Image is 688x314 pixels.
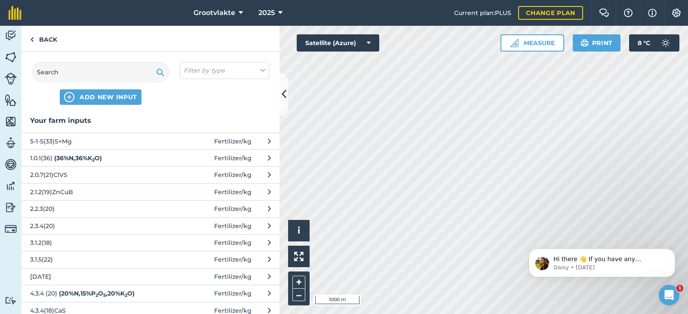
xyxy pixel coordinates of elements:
[193,8,235,18] span: Grootvlakte
[292,289,305,301] button: –
[103,293,106,298] sub: 5
[510,39,519,47] img: Ruler icon
[21,285,279,302] button: 4.3.4 (20) (20%N,15%P2O5,20%K2O)Fertilizer/kg
[214,272,252,281] span: Fertilizer / kg
[30,272,171,281] span: [DATE]
[516,231,688,291] iframe: Intercom notifications message
[156,67,164,77] img: svg+xml;base64,PHN2ZyB4bWxucz0iaHR0cDovL3d3dy53My5vcmcvMjAwMC9zdmciIHdpZHRoPSIxOSIgaGVpZ2h0PSIyNC...
[648,8,657,18] img: svg+xml;base64,PHN2ZyB4bWxucz0iaHR0cDovL3d3dy53My5vcmcvMjAwMC9zdmciIHdpZHRoPSIxNyIgaGVpZ2h0PSIxNy...
[5,94,17,107] img: svg+xml;base64,PHN2ZyB4bWxucz0iaHR0cDovL3d3dy53My5vcmcvMjAwMC9zdmciIHdpZHRoPSI1NiIgaGVpZ2h0PSI2MC...
[5,180,17,192] img: svg+xml;base64,PD94bWwgdmVyc2lvbj0iMS4wIiBlbmNvZGluZz0idXRmLTgiPz4KPCEtLSBHZW5lcmF0b3I6IEFkb2JlIE...
[657,34,674,52] img: svg+xml;base64,PD94bWwgdmVyc2lvbj0iMS4wIiBlbmNvZGluZz0idXRmLTgiPz4KPCEtLSBHZW5lcmF0b3I6IEFkb2JlIE...
[5,223,17,235] img: svg+xml;base64,PD94bWwgdmVyc2lvbj0iMS4wIiBlbmNvZGluZz0idXRmLTgiPz4KPCEtLSBHZW5lcmF0b3I6IEFkb2JlIE...
[30,187,171,197] span: 2.1.2(19)ZnCuB
[5,137,17,149] img: svg+xml;base64,PD94bWwgdmVyc2lvbj0iMS4wIiBlbmNvZGluZz0idXRmLTgiPz4KPCEtLSBHZW5lcmF0b3I6IEFkb2JlIE...
[21,149,279,166] button: 1.0.1(36) (36%N,36%K2O)Fertilizer/kg
[59,290,135,297] strong: ( 20 % N , 15 % P O , 20 % K O )
[30,153,171,163] span: 1.0.1(36)
[5,158,17,171] img: svg+xml;base64,PD94bWwgdmVyc2lvbj0iMS4wIiBlbmNvZGluZz0idXRmLTgiPz4KPCEtLSBHZW5lcmF0b3I6IEFkb2JlIE...
[288,220,310,241] button: i
[5,29,17,42] img: svg+xml;base64,PD94bWwgdmVyc2lvbj0iMS4wIiBlbmNvZGluZz0idXRmLTgiPz4KPCEtLSBHZW5lcmF0b3I6IEFkb2JlIE...
[21,115,279,126] h3: Your farm inputs
[214,221,252,231] span: Fertilizer / kg
[30,137,171,146] span: 5-1-5(33)S+Mg
[21,217,279,234] button: 2.3.4(20) Fertilizer/kg
[21,251,279,268] button: 3.1.5(22) Fertilizer/kg
[21,268,279,285] button: [DATE] Fertilizer/kg
[5,115,17,128] img: svg+xml;base64,PHN2ZyB4bWxucz0iaHR0cDovL3d3dy53My5vcmcvMjAwMC9zdmciIHdpZHRoPSI1NiIgaGVpZ2h0PSI2MC...
[518,6,583,20] a: Change plan
[60,89,141,105] button: ADD NEW INPUT
[454,8,511,18] span: Current plan : PLUS
[671,9,682,17] img: A cog icon
[21,234,279,251] button: 3.1.2(18) Fertilizer/kg
[180,62,269,79] button: Filter by type
[5,296,17,305] img: svg+xml;base64,PD94bWwgdmVyc2lvbj0iMS4wIiBlbmNvZGluZz0idXRmLTgiPz4KPCEtLSBHZW5lcmF0b3I6IEFkb2JlIE...
[30,289,171,298] span: 4.3.4 (20)
[9,6,21,20] img: fieldmargin Logo
[623,9,633,17] img: A question mark icon
[573,34,621,52] button: Print
[21,183,279,200] button: 2.1.2(19)ZnCuB Fertilizer/kg
[292,276,305,289] button: +
[629,34,679,52] button: 8 °C
[214,153,252,163] span: Fertilizer / kg
[92,157,95,163] sub: 2
[258,8,275,18] span: 2025
[30,238,171,247] span: 3.1.2(18)
[501,34,564,52] button: Measure
[30,221,171,231] span: 2.3.4(20)
[80,93,137,101] span: ADD NEW INPUT
[5,73,17,85] img: svg+xml;base64,PD94bWwgdmVyc2lvbj0iMS4wIiBlbmNvZGluZz0idXRmLTgiPz4KPCEtLSBHZW5lcmF0b3I6IEFkb2JlIE...
[298,225,300,236] span: i
[32,62,169,82] input: Search
[21,200,279,217] button: 2.2.3(20) Fertilizer/kg
[638,34,650,52] span: 8 ° C
[21,133,279,149] button: 5-1-5(33)S+Mg Fertilizer/kg
[30,204,171,213] span: 2.2.3(20)
[214,238,252,247] span: Fertilizer / kg
[5,201,17,214] img: svg+xml;base64,PD94bWwgdmVyc2lvbj0iMS4wIiBlbmNvZGluZz0idXRmLTgiPz4KPCEtLSBHZW5lcmF0b3I6IEFkb2JlIE...
[95,293,98,298] sub: 2
[21,166,279,183] button: 2.0.7(21)ClVS Fertilizer/kg
[184,66,225,75] em: Filter by type
[294,252,304,261] img: Four arrows, one pointing top left, one top right, one bottom right and the last bottom left
[54,154,102,162] strong: ( 36 % N , 36 % K O )
[214,204,252,213] span: Fertilizer / kg
[659,285,679,305] iframe: Intercom live chat
[214,255,252,264] span: Fertilizer / kg
[676,285,683,292] span: 1
[580,38,589,48] img: svg+xml;base64,PHN2ZyB4bWxucz0iaHR0cDovL3d3dy53My5vcmcvMjAwMC9zdmciIHdpZHRoPSIxOSIgaGVpZ2h0PSIyNC...
[30,170,171,180] span: 2.0.7(21)ClVS
[21,26,66,51] a: Back
[64,92,74,102] img: svg+xml;base64,PHN2ZyB4bWxucz0iaHR0cDovL3d3dy53My5vcmcvMjAwMC9zdmciIHdpZHRoPSIxNCIgaGVpZ2h0PSIyNC...
[214,289,252,298] span: Fertilizer / kg
[30,34,34,45] img: svg+xml;base64,PHN2ZyB4bWxucz0iaHR0cDovL3d3dy53My5vcmcvMjAwMC9zdmciIHdpZHRoPSI5IiBoZWlnaHQ9IjI0Ii...
[5,51,17,64] img: svg+xml;base64,PHN2ZyB4bWxucz0iaHR0cDovL3d3dy53My5vcmcvMjAwMC9zdmciIHdpZHRoPSI1NiIgaGVpZ2h0PSI2MC...
[214,187,252,197] span: Fertilizer / kg
[30,255,171,264] span: 3.1.5(22)
[125,293,127,298] sub: 2
[297,34,379,52] button: Satellite (Azure)
[214,137,252,146] span: Fertilizer / kg
[214,170,252,180] span: Fertilizer / kg
[599,9,609,17] img: Two speech bubbles overlapping with the left bubble in the forefront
